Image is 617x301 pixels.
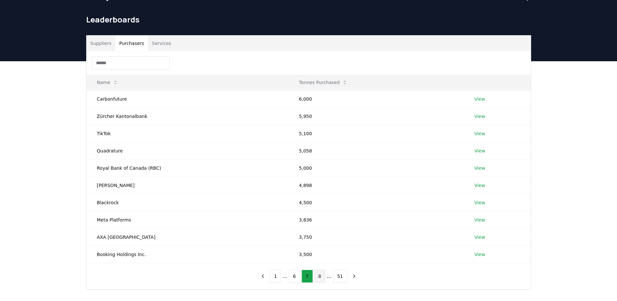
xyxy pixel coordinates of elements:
[288,246,464,263] td: 3,500
[474,165,485,171] a: View
[87,142,289,159] td: Quadrature
[288,228,464,246] td: 3,750
[92,76,123,89] button: Name
[327,272,331,280] li: ...
[474,251,485,258] a: View
[288,211,464,228] td: 3,836
[87,36,115,51] button: Suppliers
[288,177,464,194] td: 4,898
[87,159,289,177] td: Royal Bank of Canada (RBC)
[288,125,464,142] td: 5,100
[302,270,313,283] button: 7
[257,270,268,283] button: previous page
[333,270,347,283] button: 51
[87,177,289,194] td: [PERSON_NAME]
[282,272,287,280] li: ...
[87,194,289,211] td: Blackrock
[87,211,289,228] td: Meta Platforms
[294,76,353,89] button: Tonnes Purchased
[474,96,485,102] a: View
[87,90,289,107] td: Carbonfuture
[289,270,300,283] button: 6
[314,270,326,283] button: 8
[474,113,485,120] a: View
[86,14,531,25] h1: Leaderboards
[474,182,485,189] a: View
[474,217,485,223] a: View
[115,36,148,51] button: Purchasers
[87,246,289,263] td: Booking Holdings Inc.
[474,130,485,137] a: View
[148,36,175,51] button: Services
[288,107,464,125] td: 5,950
[474,199,485,206] a: View
[288,142,464,159] td: 5,058
[474,234,485,240] a: View
[349,270,360,283] button: next page
[87,107,289,125] td: Zürcher Kantonalbank
[288,194,464,211] td: 4,500
[87,125,289,142] td: TikTok
[474,148,485,154] a: View
[270,270,281,283] button: 1
[87,228,289,246] td: AXA [GEOGRAPHIC_DATA]
[288,159,464,177] td: 5,000
[288,90,464,107] td: 6,000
